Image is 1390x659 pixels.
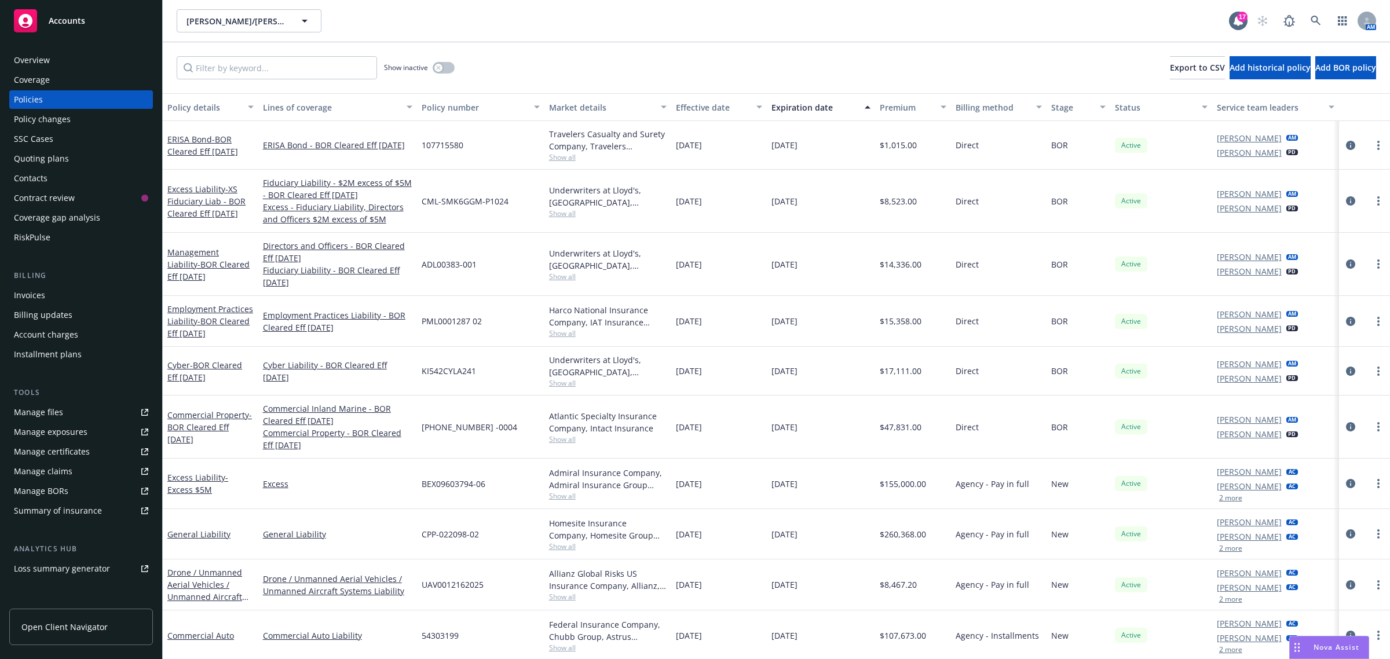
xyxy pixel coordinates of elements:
[9,51,153,69] a: Overview
[9,423,153,441] a: Manage exposures
[9,149,153,168] a: Quoting plans
[1371,257,1385,271] a: more
[167,360,242,383] a: Cyber
[9,169,153,188] a: Contacts
[549,434,667,444] span: Show all
[1371,420,1385,434] a: more
[422,528,479,540] span: CPP-022098-02
[956,478,1029,490] span: Agency - Pay in full
[880,579,917,591] span: $8,467.20
[1290,636,1304,658] div: Drag to move
[1051,258,1068,270] span: BOR
[167,409,252,445] span: - BOR Cleared Eff [DATE]
[1230,62,1311,73] span: Add historical policy
[9,286,153,305] a: Invoices
[880,421,921,433] span: $47,831.00
[263,427,412,451] a: Commercial Property - BOR Cleared Eff [DATE]
[1051,139,1068,151] span: BOR
[771,528,798,540] span: [DATE]
[676,528,702,540] span: [DATE]
[1120,316,1143,327] span: Active
[167,529,231,540] a: General Liability
[951,93,1047,121] button: Billing method
[549,208,667,218] span: Show all
[771,195,798,207] span: [DATE]
[9,325,153,344] a: Account charges
[771,629,798,642] span: [DATE]
[14,169,47,188] div: Contacts
[1371,578,1385,592] a: more
[771,478,798,490] span: [DATE]
[771,139,798,151] span: [DATE]
[549,101,654,114] div: Market details
[167,134,238,157] span: - BOR Cleared Eff [DATE]
[14,482,68,500] div: Manage BORs
[177,56,377,79] input: Filter by keyword...
[880,478,926,490] span: $155,000.00
[1217,265,1282,277] a: [PERSON_NAME]
[263,177,412,201] a: Fiduciary Liability - $2M excess of $5M - BOR Cleared Eff [DATE]
[1217,632,1282,644] a: [PERSON_NAME]
[1170,56,1225,79] button: Export to CSV
[1314,642,1359,652] span: Nova Assist
[1217,530,1282,543] a: [PERSON_NAME]
[263,402,412,427] a: Commercial Inland Marine - BOR Cleared Eff [DATE]
[14,110,71,129] div: Policy changes
[880,139,917,151] span: $1,015.00
[9,345,153,364] a: Installment plans
[1217,101,1322,114] div: Service team leaders
[956,629,1039,642] span: Agency - Installments
[1051,629,1069,642] span: New
[549,272,667,281] span: Show all
[1344,628,1358,642] a: circleInformation
[263,528,412,540] a: General Liability
[671,93,767,121] button: Effective date
[676,365,702,377] span: [DATE]
[49,16,85,25] span: Accounts
[549,152,667,162] span: Show all
[771,315,798,327] span: [DATE]
[9,559,153,578] a: Loss summary generator
[422,315,482,327] span: PML0001287 02
[1217,202,1282,214] a: [PERSON_NAME]
[1371,194,1385,208] a: more
[9,71,153,89] a: Coverage
[263,264,412,288] a: Fiduciary Liability - BOR Cleared Eff [DATE]
[956,101,1029,114] div: Billing method
[417,93,544,121] button: Policy number
[9,387,153,398] div: Tools
[875,93,952,121] button: Premium
[167,134,238,157] a: ERISA Bond
[422,579,484,591] span: UAV0012162025
[167,259,250,282] span: - BOR Cleared Eff [DATE]
[9,306,153,324] a: Billing updates
[1344,420,1358,434] a: circleInformation
[676,195,702,207] span: [DATE]
[263,240,412,264] a: Directors and Officers - BOR Cleared Eff [DATE]
[1120,580,1143,590] span: Active
[1120,196,1143,206] span: Active
[549,541,667,551] span: Show all
[1344,578,1358,592] a: circleInformation
[384,63,428,72] span: Show inactive
[14,306,72,324] div: Billing updates
[1371,364,1385,378] a: more
[1371,477,1385,490] a: more
[956,258,979,270] span: Direct
[1217,251,1282,263] a: [PERSON_NAME]
[1217,466,1282,478] a: [PERSON_NAME]
[163,93,258,121] button: Policy details
[771,579,798,591] span: [DATE]
[549,592,667,602] span: Show all
[1217,372,1282,385] a: [PERSON_NAME]
[9,482,153,500] a: Manage BORs
[956,139,979,151] span: Direct
[14,149,69,168] div: Quoting plans
[1110,93,1212,121] button: Status
[1120,422,1143,432] span: Active
[9,462,153,481] a: Manage claims
[9,228,153,247] a: RiskPulse
[1051,101,1093,114] div: Stage
[549,128,667,152] div: Travelers Casualty and Surety Company, Travelers Insurance
[1217,567,1282,579] a: [PERSON_NAME]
